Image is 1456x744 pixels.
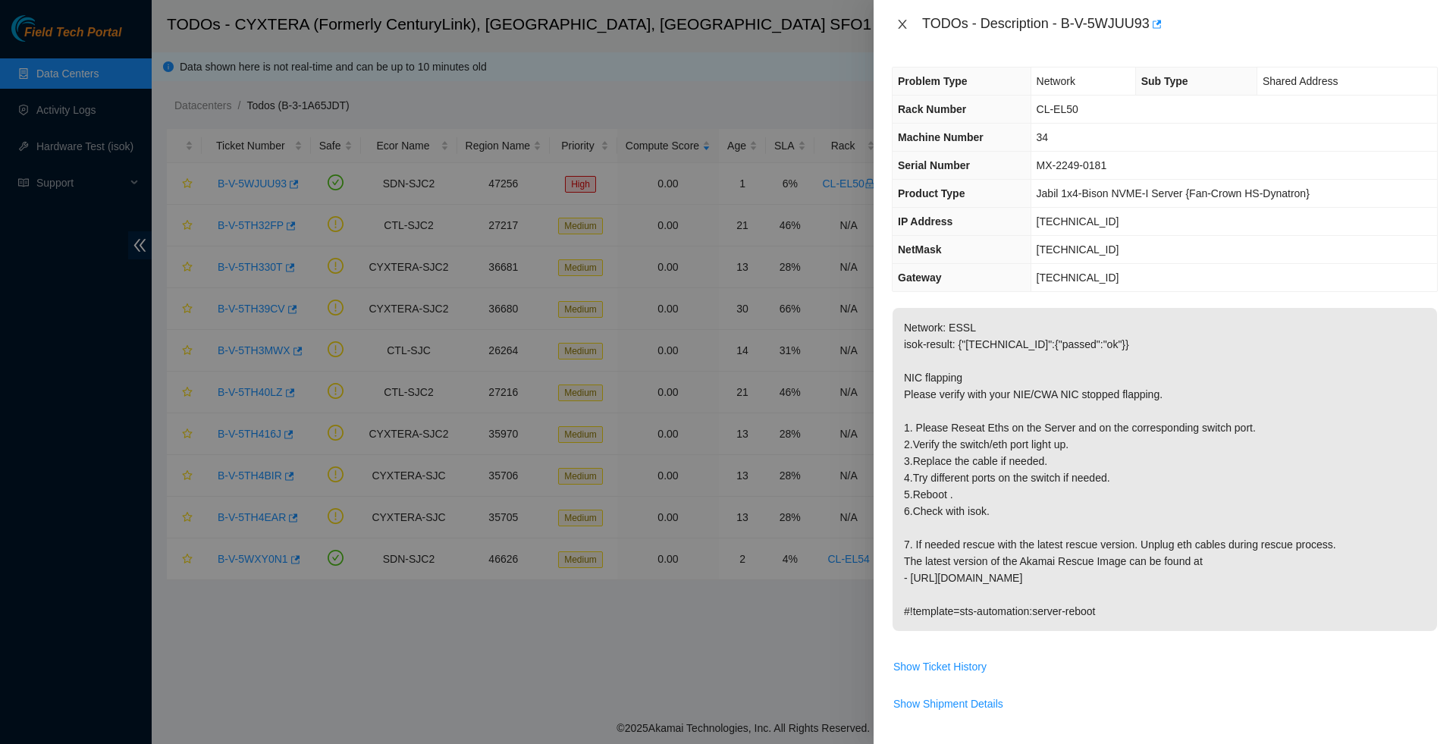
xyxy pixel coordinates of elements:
button: Close [892,17,913,32]
span: Shared Address [1263,75,1338,87]
span: NetMask [898,243,942,256]
span: IP Address [898,215,952,228]
span: Rack Number [898,103,966,115]
span: Serial Number [898,159,970,171]
span: CL-EL50 [1037,103,1078,115]
span: Show Ticket History [893,658,987,675]
button: Show Shipment Details [893,692,1004,716]
span: [TECHNICAL_ID] [1037,215,1119,228]
span: Network [1037,75,1075,87]
span: Product Type [898,187,965,199]
span: [TECHNICAL_ID] [1037,272,1119,284]
span: Show Shipment Details [893,695,1003,712]
span: Gateway [898,272,942,284]
span: Sub Type [1141,75,1188,87]
span: Jabil 1x4-Bison NVME-I Server {Fan-Crown HS-Dynatron} [1037,187,1310,199]
span: 34 [1037,131,1049,143]
span: MX-2249-0181 [1037,159,1107,171]
button: Show Ticket History [893,655,987,679]
div: TODOs - Description - B-V-5WJUU93 [922,12,1438,36]
span: Machine Number [898,131,984,143]
span: close [896,18,908,30]
span: Problem Type [898,75,968,87]
p: Network: ESSL isok-result: {"[TECHNICAL_ID]":{"passed":"ok"}} NIC flapping Please verify with you... [893,308,1437,631]
span: [TECHNICAL_ID] [1037,243,1119,256]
